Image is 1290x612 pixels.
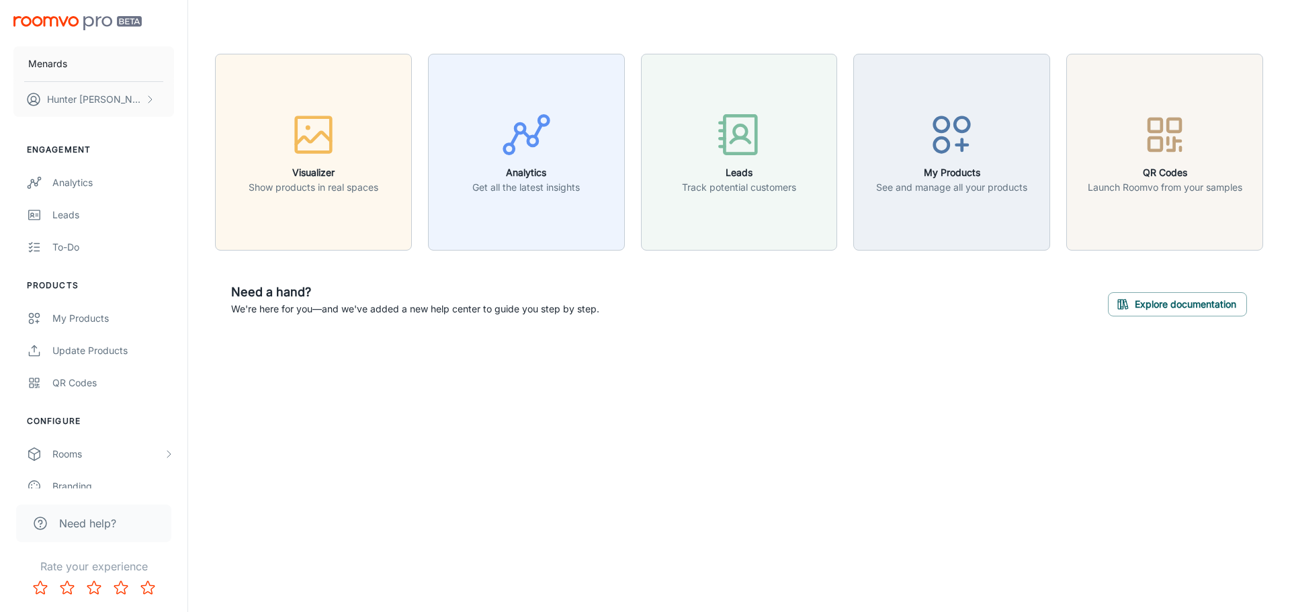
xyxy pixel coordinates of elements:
p: Show products in real spaces [249,180,378,195]
a: Explore documentation [1108,296,1247,310]
a: AnalyticsGet all the latest insights [428,144,625,158]
div: My Products [52,311,174,326]
h6: Analytics [472,165,580,180]
h6: Leads [682,165,796,180]
button: Menards [13,46,174,81]
p: Track potential customers [682,180,796,195]
h6: Visualizer [249,165,378,180]
div: To-do [52,240,174,255]
img: Roomvo PRO Beta [13,16,142,30]
h6: QR Codes [1088,165,1242,180]
p: Menards [28,56,67,71]
div: Leads [52,208,174,222]
button: VisualizerShow products in real spaces [215,54,412,251]
a: QR CodesLaunch Roomvo from your samples [1066,144,1263,158]
button: LeadsTrack potential customers [641,54,838,251]
button: Explore documentation [1108,292,1247,316]
div: QR Codes [52,376,174,390]
button: QR CodesLaunch Roomvo from your samples [1066,54,1263,251]
h6: Need a hand? [231,283,599,302]
div: Analytics [52,175,174,190]
a: My ProductsSee and manage all your products [853,144,1050,158]
p: Launch Roomvo from your samples [1088,180,1242,195]
p: Hunter [PERSON_NAME] [47,92,142,107]
button: AnalyticsGet all the latest insights [428,54,625,251]
div: Update Products [52,343,174,358]
p: See and manage all your products [876,180,1027,195]
button: My ProductsSee and manage all your products [853,54,1050,251]
p: Get all the latest insights [472,180,580,195]
a: LeadsTrack potential customers [641,144,838,158]
h6: My Products [876,165,1027,180]
p: We're here for you—and we've added a new help center to guide you step by step. [231,302,599,316]
button: Hunter [PERSON_NAME] [13,82,174,117]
